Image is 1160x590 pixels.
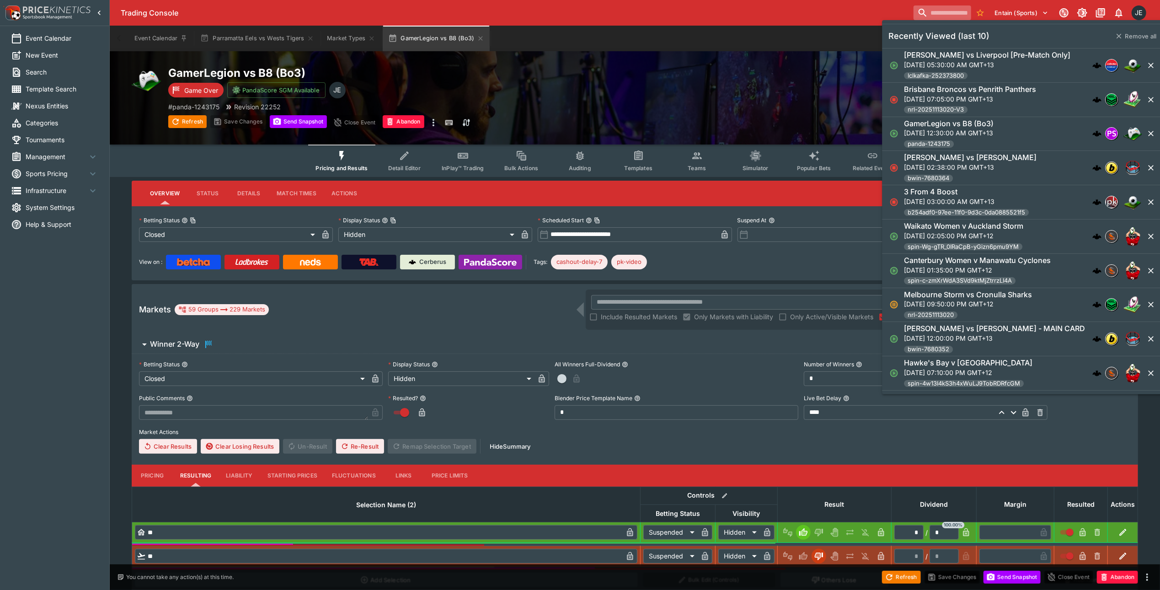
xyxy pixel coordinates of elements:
[643,549,698,563] div: Suspended
[359,258,379,266] img: TabNZ
[780,525,795,540] button: Not Set
[26,50,98,60] span: New Event
[1106,299,1117,311] img: nrl.png
[1092,334,1101,343] div: cerberus
[143,182,187,204] button: Overview
[904,256,1051,265] h6: Canterbury Women v Manawatu Cyclones
[388,394,418,402] p: Resulted?
[904,231,1023,241] p: [DATE] 02:05:00 PM GMT+12
[989,5,1054,20] button: Select Tenant
[904,368,1032,377] p: [DATE] 07:10:00 PM GMT+12
[853,165,893,172] span: Related Events
[1105,196,1118,209] div: pricekinetics
[625,165,652,172] span: Templates
[382,217,388,224] button: Display StatusCopy To Clipboard
[139,371,368,386] div: Closed
[718,549,760,563] div: Hidden
[388,165,421,172] span: Detail Editor
[383,465,424,487] button: Links
[812,525,826,540] button: Lose
[904,345,953,354] span: bwin-7680352
[484,439,536,454] button: HideSummary
[178,304,265,315] div: 59 Groups 229 Markets
[1123,295,1142,314] img: rugby_league.png
[914,5,971,20] input: search
[569,165,591,172] span: Auditing
[904,105,968,114] span: nrl-20251113020-V3
[324,182,365,204] button: Actions
[227,82,326,98] button: PandaScore SGM Available
[464,258,517,266] img: Panda Score
[856,361,862,368] button: Number of Winners
[812,549,826,563] button: Lose
[1105,367,1118,380] div: sportingsolutions
[219,465,260,487] button: Liability
[1108,487,1138,522] th: Actions
[1092,334,1101,343] img: logo-cerberus.svg
[400,255,455,269] a: Cerberus
[1092,163,1101,172] div: cerberus
[1092,198,1101,207] img: logo-cerberus.svg
[1092,198,1101,207] div: cerberus
[904,71,968,80] span: lclkafka-252373800
[132,465,173,487] button: Pricing
[383,26,490,51] button: GamerLegion vs B8 (Bo3)
[168,115,207,128] button: Refresh
[586,217,592,224] button: Scheduled StartCopy To Clipboard
[1123,159,1142,177] img: mma.png
[336,439,384,454] button: Re-Result
[235,258,268,266] img: Ladbrokes
[388,371,534,386] div: Hidden
[904,162,1037,172] p: [DATE] 02:38:00 PM GMT+13
[409,258,416,266] img: Cerberus
[904,221,1023,231] h6: Waikato Women v Auckland Storm
[1105,333,1118,345] div: bwin
[904,85,1036,94] h6: Brisbane Broncos vs Penrith Panthers
[796,549,811,563] button: Win
[1129,3,1149,23] button: James Edlin
[694,312,773,322] span: Only Markets with Liability
[1106,231,1117,242] img: sportingsolutions.jpeg
[1111,5,1127,21] button: Notifications
[201,439,279,454] button: Clear Losing Results
[1123,91,1142,109] img: rugby_league.png
[1092,300,1101,309] div: cerberus
[538,216,584,224] p: Scheduled Start
[889,300,898,309] svg: Suspended
[804,394,841,402] p: Live Bet Delay
[184,86,218,95] p: Game Over
[889,61,898,70] svg: Open
[534,255,547,269] label: Tags:
[168,66,653,80] h2: Copy To Clipboard
[187,182,228,204] button: Status
[139,304,171,315] h5: Markets
[388,360,430,368] p: Display Status
[1106,94,1117,106] img: nrl.png
[889,369,898,378] svg: Open
[504,165,538,172] span: Bulk Actions
[1106,162,1117,174] img: bwin.png
[778,487,892,522] th: Result
[889,198,898,207] svg: Closed
[1092,232,1101,241] div: cerberus
[338,227,518,242] div: Hidden
[1056,5,1072,21] button: Connected to PK
[315,165,368,172] span: Pricing and Results
[804,360,854,368] p: Number of Winners
[1106,59,1117,71] img: lclkafka.png
[338,216,380,224] p: Display Status
[1105,59,1118,72] div: lclkafka
[718,525,760,540] div: Hidden
[3,4,21,22] img: PriceKinetics Logo
[1132,5,1146,20] div: James Edlin
[420,257,447,267] p: Cerberus
[904,128,994,138] p: [DATE] 12:30:00 AM GMT+13
[646,508,710,519] span: Betting Status
[26,152,87,161] span: Management
[889,95,898,104] svg: Closed
[26,101,98,111] span: Nexus Entities
[904,197,1029,206] p: [DATE] 03:00:00 AM GMT+13
[843,525,857,540] button: Push
[1105,230,1118,243] div: sportingsolutions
